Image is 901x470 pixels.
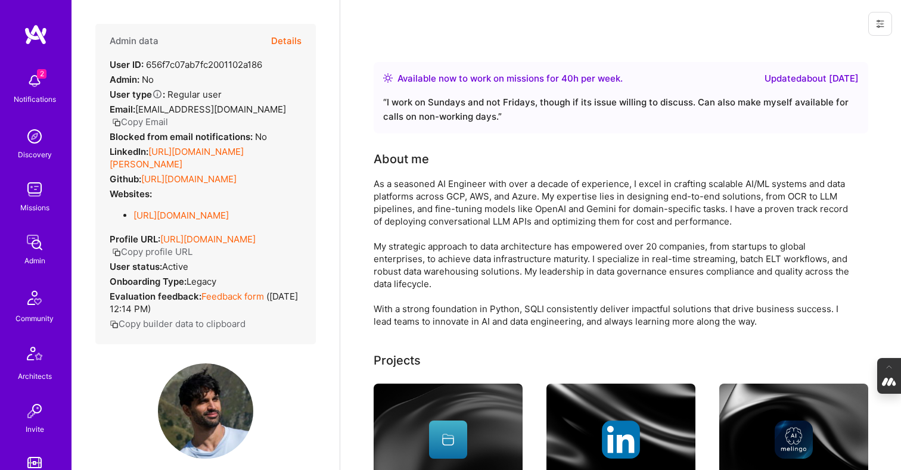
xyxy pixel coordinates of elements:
[110,36,159,46] h4: Admin data
[15,312,54,325] div: Community
[18,148,52,161] div: Discovery
[133,210,229,221] a: [URL][DOMAIN_NAME]
[20,284,49,312] img: Community
[110,88,222,101] div: Regular user
[110,146,148,157] strong: LinkedIn:
[112,116,168,128] button: Copy Email
[160,234,256,245] a: [URL][DOMAIN_NAME]
[110,104,135,115] strong: Email:
[162,261,188,272] span: Active
[110,146,244,170] a: [URL][DOMAIN_NAME][PERSON_NAME]
[37,69,46,79] span: 2
[20,341,49,370] img: Architects
[602,421,640,459] img: Company logo
[18,370,52,382] div: Architects
[110,261,162,272] strong: User status:
[23,399,46,423] img: Invite
[110,290,302,315] div: ( [DATE] 12:14 PM )
[23,178,46,201] img: teamwork
[135,104,286,115] span: [EMAIL_ADDRESS][DOMAIN_NAME]
[27,457,42,468] img: tokens
[201,291,264,302] a: Feedback form
[374,178,850,328] div: As a seasoned AI Engineer with over a decade of experience, I excel in crafting scalable AI/ML sy...
[23,124,46,148] img: discovery
[110,89,165,100] strong: User type :
[112,118,121,127] i: icon Copy
[24,24,48,45] img: logo
[374,351,421,369] div: Projects
[383,95,859,124] div: “ I work on Sundays and not Fridays, though if its issue willing to discuss. Can also make myself...
[110,130,267,143] div: No
[187,276,216,287] span: legacy
[26,423,44,435] div: Invite
[112,245,192,258] button: Copy profile URL
[110,131,255,142] strong: Blocked from email notifications:
[110,234,160,245] strong: Profile URL:
[23,69,46,93] img: bell
[152,89,163,99] i: Help
[110,173,141,185] strong: Github:
[383,73,393,83] img: Availability
[110,73,154,86] div: No
[110,291,201,302] strong: Evaluation feedback:
[110,74,139,85] strong: Admin:
[110,320,119,329] i: icon Copy
[561,73,573,84] span: 40
[271,24,302,58] button: Details
[110,188,152,200] strong: Websites:
[141,173,237,185] a: [URL][DOMAIN_NAME]
[158,363,253,459] img: User Avatar
[110,318,246,330] button: Copy builder data to clipboard
[20,201,49,214] div: Missions
[374,150,429,168] div: About me
[110,59,144,70] strong: User ID:
[14,93,56,105] div: Notifications
[24,254,45,267] div: Admin
[397,71,623,86] div: Available now to work on missions for h per week .
[23,231,46,254] img: admin teamwork
[112,248,121,257] i: icon Copy
[775,421,813,459] img: Company logo
[765,71,859,86] div: Updated about [DATE]
[110,276,187,287] strong: Onboarding Type:
[110,58,262,71] div: 656f7c07ab7fc2001102a186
